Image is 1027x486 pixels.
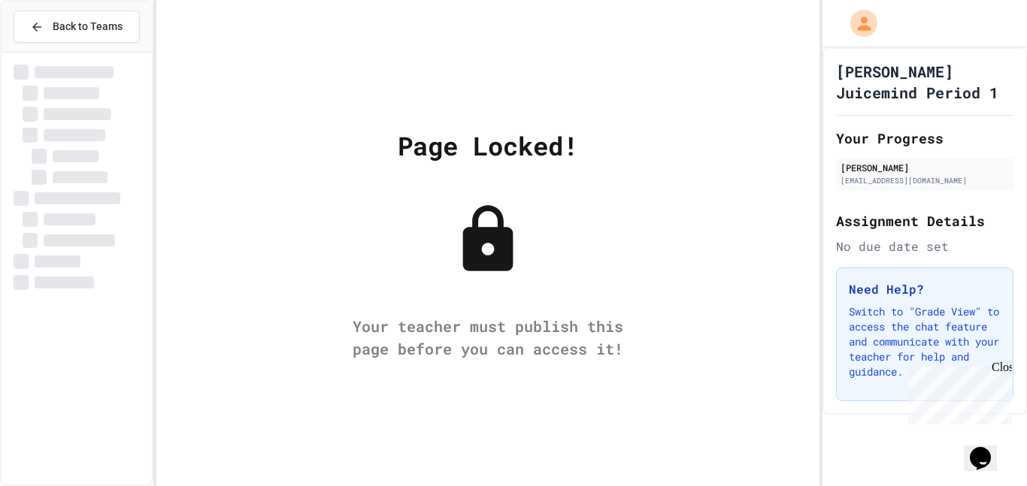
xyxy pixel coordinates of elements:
[836,237,1013,255] div: No due date set
[14,11,140,43] button: Back to Teams
[398,126,578,165] div: Page Locked!
[338,315,638,360] div: Your teacher must publish this page before you can access it!
[841,161,1009,174] div: [PERSON_NAME]
[836,210,1013,231] h2: Assignment Details
[902,361,1012,424] iframe: chat widget
[53,19,123,35] span: Back to Teams
[836,128,1013,149] h2: Your Progress
[835,6,881,41] div: My Account
[849,304,1001,379] p: Switch to "Grade View" to access the chat feature and communicate with your teacher for help and ...
[836,61,1013,103] h1: [PERSON_NAME] Juicemind Period 1
[849,280,1001,298] h3: Need Help?
[841,175,1009,186] div: [EMAIL_ADDRESS][DOMAIN_NAME]
[964,426,1012,471] iframe: chat widget
[6,6,104,95] div: Chat with us now!Close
